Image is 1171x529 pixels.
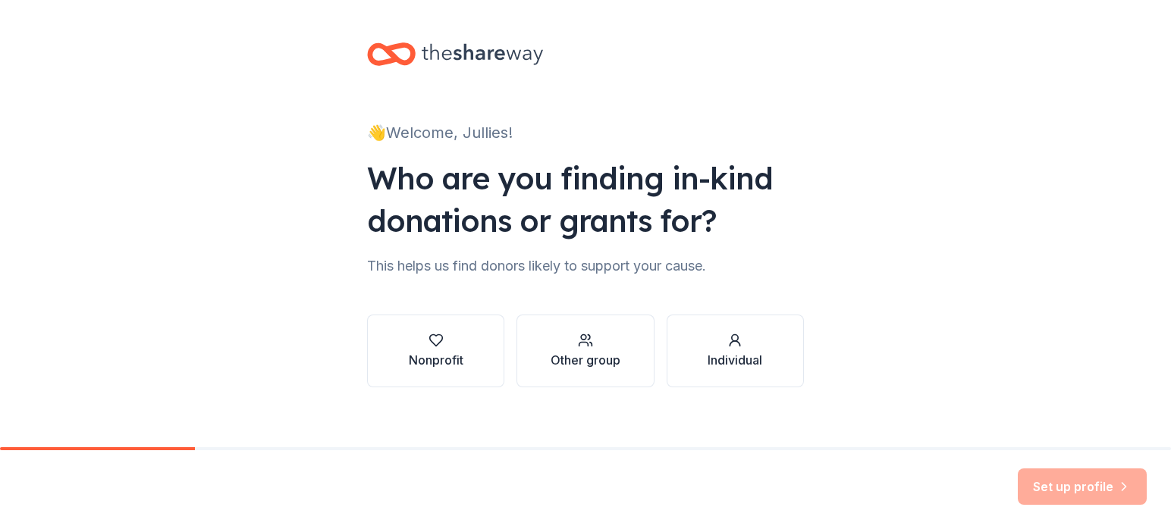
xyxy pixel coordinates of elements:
[367,254,804,278] div: This helps us find donors likely to support your cause.
[667,315,804,387] button: Individual
[708,351,762,369] div: Individual
[367,157,804,242] div: Who are you finding in-kind donations or grants for?
[367,121,804,145] div: 👋 Welcome, Jullies!
[409,351,463,369] div: Nonprofit
[516,315,654,387] button: Other group
[551,351,620,369] div: Other group
[367,315,504,387] button: Nonprofit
